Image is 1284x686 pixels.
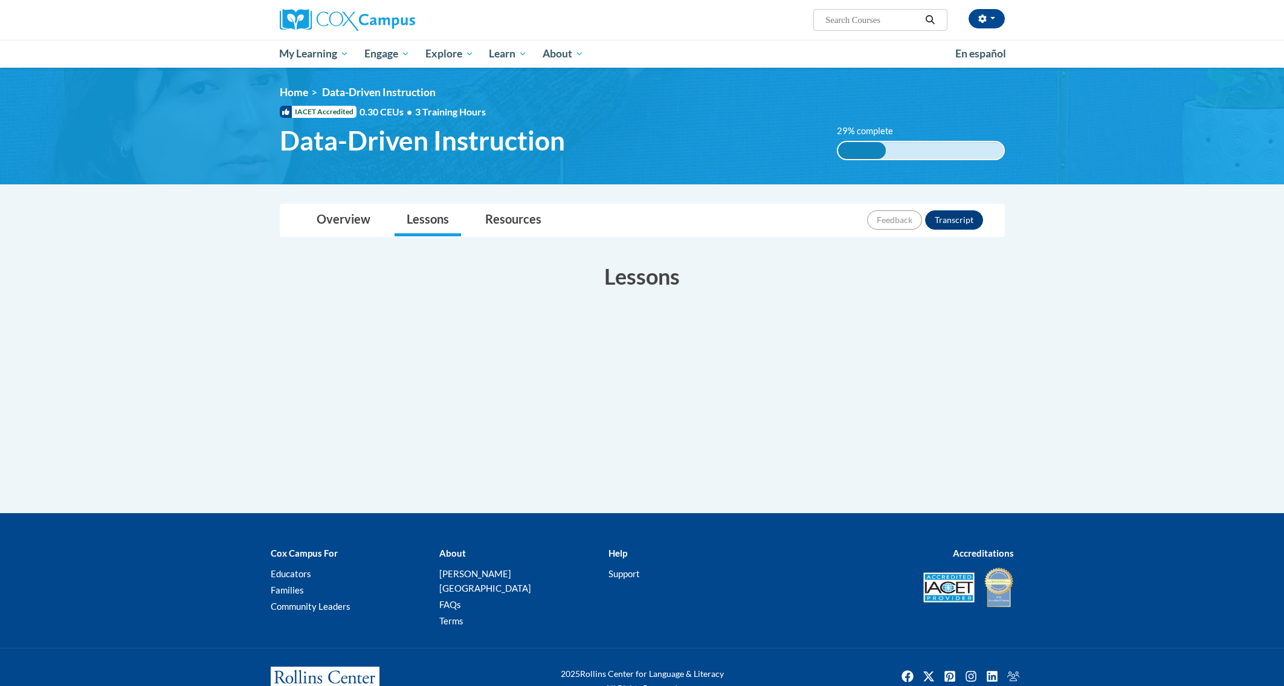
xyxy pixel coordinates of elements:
[961,667,981,686] a: Instagram
[919,667,938,686] a: Twitter
[955,47,1006,60] span: En español
[322,86,436,99] span: Data-Driven Instruction
[489,47,527,61] span: Learn
[921,13,939,27] button: Search
[280,9,509,31] a: Cox Campus
[279,47,349,61] span: My Learning
[280,261,1005,291] h3: Lessons
[561,668,580,679] span: 2025
[271,601,350,612] a: Community Leaders
[364,47,410,61] span: Engage
[1004,667,1023,686] a: Facebook Group
[953,548,1014,558] b: Accreditations
[898,667,917,686] img: Facebook icon
[824,13,921,27] input: Search Courses
[356,40,418,68] a: Engage
[1004,667,1023,686] img: Facebook group icon
[940,667,960,686] a: Pinterest
[439,568,531,594] a: [PERSON_NAME][GEOGRAPHIC_DATA]
[984,566,1014,609] img: IDA® Accredited
[415,106,486,117] span: 3 Training Hours
[271,548,338,558] b: Cox Campus For
[961,667,981,686] img: Instagram icon
[837,125,906,138] label: 29% complete
[608,568,640,579] a: Support
[940,667,960,686] img: Pinterest icon
[473,204,553,236] a: Resources
[608,548,627,558] b: Help
[925,210,983,230] button: Transcript
[425,47,474,61] span: Explore
[439,599,461,610] a: FAQs
[838,142,886,159] div: 29% complete
[481,40,535,68] a: Learn
[439,615,463,626] a: Terms
[280,125,565,157] span: Data-Driven Instruction
[418,40,482,68] a: Explore
[271,584,304,595] a: Families
[280,9,415,31] img: Cox Campus
[543,47,584,61] span: About
[439,548,466,558] b: About
[947,41,1014,66] a: En español
[982,667,1002,686] a: Linkedin
[923,572,975,603] img: Accredited IACET® Provider
[360,105,415,118] span: 0.30 CEUs
[305,204,382,236] a: Overview
[969,9,1005,28] button: Account Settings
[262,40,1023,68] div: Main menu
[898,667,917,686] a: Facebook
[982,667,1002,686] img: LinkedIn icon
[272,40,357,68] a: My Learning
[395,204,461,236] a: Lessons
[280,106,356,118] span: IACET Accredited
[407,106,412,117] span: •
[535,40,592,68] a: About
[867,210,922,230] button: Feedback
[271,568,311,579] a: Educators
[280,86,308,99] a: Home
[919,667,938,686] img: Twitter icon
